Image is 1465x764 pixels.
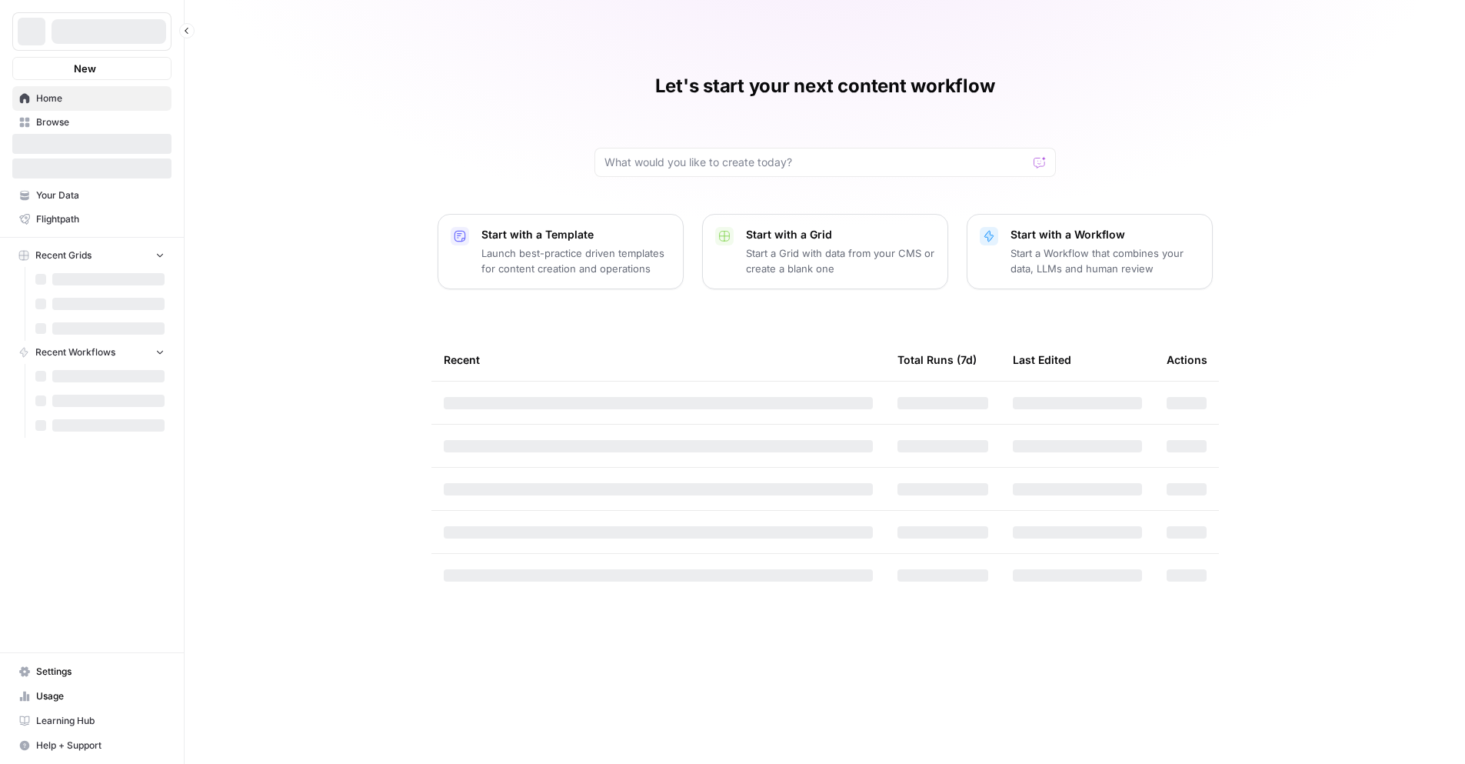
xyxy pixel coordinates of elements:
span: Learning Hub [36,714,165,728]
p: Launch best-practice driven templates for content creation and operations [481,245,671,276]
span: Recent Workflows [35,345,115,359]
p: Start a Grid with data from your CMS or create a blank one [746,245,935,276]
input: What would you like to create today? [604,155,1027,170]
span: Browse [36,115,165,129]
button: Start with a TemplateLaunch best-practice driven templates for content creation and operations [438,214,684,289]
span: Settings [36,665,165,679]
span: Home [36,92,165,105]
span: Flightpath [36,212,165,226]
div: Last Edited [1013,339,1071,381]
h1: Let's start your next content workflow [655,74,995,98]
p: Start a Workflow that combines your data, LLMs and human review [1011,245,1200,276]
a: Home [12,86,171,111]
a: Settings [12,659,171,684]
a: Learning Hub [12,709,171,733]
a: Your Data [12,183,171,208]
div: Actions [1167,339,1207,381]
p: Start with a Grid [746,227,935,242]
span: Usage [36,689,165,703]
button: Help + Support [12,733,171,758]
span: New [74,61,96,76]
a: Browse [12,110,171,135]
span: Help + Support [36,739,165,752]
button: New [12,57,171,80]
div: Total Runs (7d) [897,339,977,381]
button: Start with a GridStart a Grid with data from your CMS or create a blank one [702,214,948,289]
div: Recent [444,339,873,381]
a: Usage [12,684,171,709]
span: Your Data [36,188,165,202]
span: Recent Grids [35,249,92,262]
button: Start with a WorkflowStart a Workflow that combines your data, LLMs and human review [967,214,1213,289]
p: Start with a Workflow [1011,227,1200,242]
p: Start with a Template [481,227,671,242]
a: Flightpath [12,207,171,232]
button: Recent Grids [12,244,171,267]
button: Recent Workflows [12,341,171,364]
